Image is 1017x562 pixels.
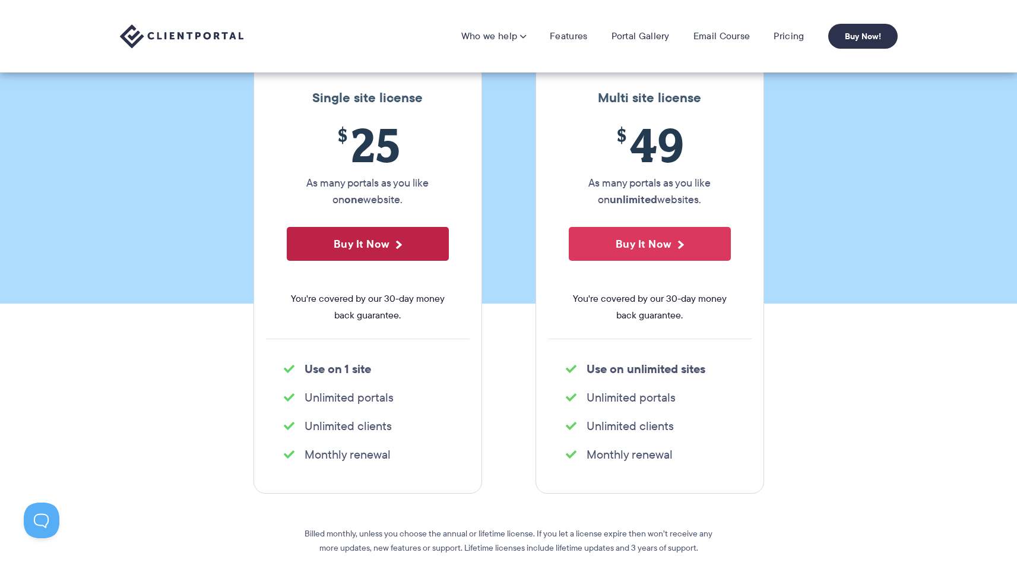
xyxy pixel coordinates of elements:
[461,30,526,42] a: Who we help
[24,503,59,538] iframe: Toggle Customer Support
[284,389,452,406] li: Unlimited portals
[587,360,705,378] strong: Use on unlimited sites
[548,90,752,106] h3: Multi site license
[610,191,657,207] strong: unlimited
[828,24,898,49] a: Buy Now!
[566,389,734,406] li: Unlimited portals
[295,526,723,555] p: Billed monthly, unless you choose the annual or lifetime license. If you let a license expire the...
[266,90,470,106] h3: Single site license
[566,418,734,434] li: Unlimited clients
[693,30,750,42] a: Email Course
[305,360,371,378] strong: Use on 1 site
[569,227,731,261] button: Buy It Now
[284,446,452,463] li: Monthly renewal
[284,418,452,434] li: Unlimited clients
[569,118,731,172] span: 49
[569,175,731,208] p: As many portals as you like on websites.
[566,446,734,463] li: Monthly renewal
[612,30,670,42] a: Portal Gallery
[774,30,804,42] a: Pricing
[287,291,449,324] span: You're covered by our 30-day money back guarantee.
[344,191,363,207] strong: one
[287,227,449,261] button: Buy It Now
[287,118,449,172] span: 25
[287,175,449,208] p: As many portals as you like on website.
[550,30,587,42] a: Features
[569,291,731,324] span: You're covered by our 30-day money back guarantee.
